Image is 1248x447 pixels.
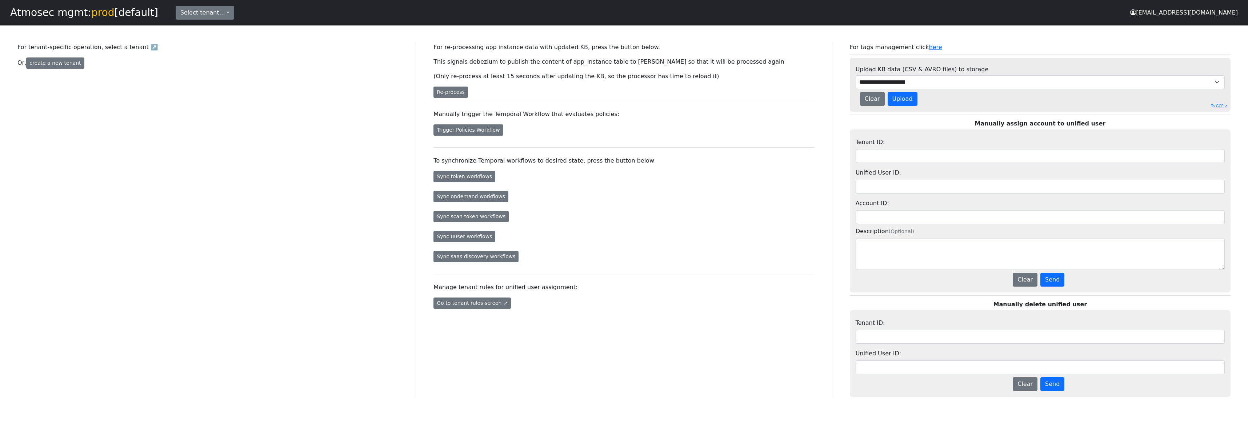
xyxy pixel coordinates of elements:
[929,44,942,51] a: here
[856,166,901,180] label: Unified User ID:
[433,231,495,242] button: Sync uuser workflows
[433,298,511,309] a: Go to tenant rules screen ↗
[856,65,989,74] label: Upload KB data (CSV & AVRO files) to storage
[433,124,503,136] button: Trigger Policies Workflow
[1040,377,1064,391] button: Send
[433,43,814,52] p: For re-processing app instance data with updated KB, press the button below.
[1130,8,1238,17] div: [EMAIL_ADDRESS][DOMAIN_NAME]
[433,251,519,262] button: Sync saas discovery workflows
[91,7,115,19] span: prod
[433,191,508,202] button: Sync ondemand workflows
[1040,273,1064,287] button: Send
[860,92,885,106] button: Clear
[10,7,158,19] a: Atmosec mgmt:prod[default]
[17,57,398,69] p: Or,
[856,347,901,360] label: Unified User ID:
[433,72,814,81] p: (Only re-process at least 15 seconds after updating the KB, so the processor has time to reload it)
[433,156,814,165] p: To synchronize Temporal workflows to desired state, press the button below
[17,43,398,52] p: For tenant-specific operation, select a tenant ↗️
[850,119,1231,128] p: Manually assign account to unified user
[26,57,84,69] button: create a new tenant
[888,92,917,106] button: Upload
[176,6,234,20] button: Select tenant…
[433,283,814,292] p: Manage tenant rules for unified user assignment:
[850,43,1231,55] p: For tags management click ️
[433,87,468,98] button: Re-process
[889,228,914,234] span: (Optional)
[856,135,885,149] label: Tenant ID:
[433,171,495,182] button: Sync token workflows
[856,316,885,330] label: Tenant ID:
[1013,273,1037,287] button: Clear
[856,196,889,210] label: Account ID:
[433,211,509,222] button: Sync scan token workflows
[856,227,914,236] label: Description
[433,110,814,119] p: Manually trigger the Temporal Workflow that evaluates policies:
[850,300,1231,309] p: Manually delete unified user
[1211,103,1228,109] a: To GCP ↗
[433,57,814,66] p: This signals debezium to publish the content of app_instance table to [PERSON_NAME] so that it wi...
[10,7,158,19] h1: Atmosec mgmt: [default]
[1013,377,1037,391] button: Clear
